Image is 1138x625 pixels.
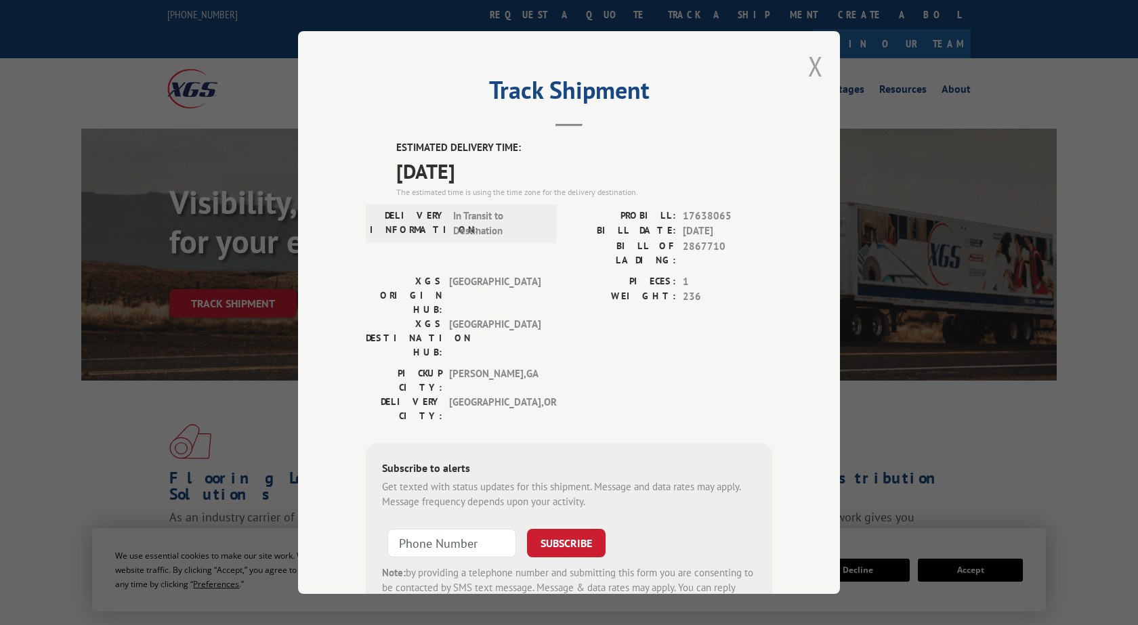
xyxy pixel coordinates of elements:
span: [DATE] [396,156,772,186]
span: [GEOGRAPHIC_DATA] [449,274,541,317]
span: [DATE] [683,223,772,239]
button: Close modal [808,48,823,84]
span: 2867710 [683,239,772,267]
span: [GEOGRAPHIC_DATA] , OR [449,395,541,423]
label: WEIGHT: [569,289,676,305]
h2: Track Shipment [366,81,772,106]
strong: Note: [382,566,406,579]
span: [GEOGRAPHIC_DATA] [449,317,541,360]
span: 1 [683,274,772,290]
div: by providing a telephone number and submitting this form you are consenting to be contacted by SM... [382,565,756,611]
label: ESTIMATED DELIVERY TIME: [396,140,772,156]
div: The estimated time is using the time zone for the delivery destination. [396,186,772,198]
button: SUBSCRIBE [527,529,606,557]
span: [PERSON_NAME] , GA [449,366,541,395]
label: XGS DESTINATION HUB: [366,317,442,360]
label: DELIVERY CITY: [366,395,442,423]
div: Get texted with status updates for this shipment. Message and data rates may apply. Message frequ... [382,479,756,510]
label: PROBILL: [569,209,676,224]
label: PIECES: [569,274,676,290]
span: 17638065 [683,209,772,224]
label: DELIVERY INFORMATION: [370,209,446,239]
input: Phone Number [387,529,516,557]
label: XGS ORIGIN HUB: [366,274,442,317]
label: BILL DATE: [569,223,676,239]
label: BILL OF LADING: [569,239,676,267]
label: PICKUP CITY: [366,366,442,395]
span: 236 [683,289,772,305]
span: In Transit to Destination [453,209,545,239]
div: Subscribe to alerts [382,460,756,479]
